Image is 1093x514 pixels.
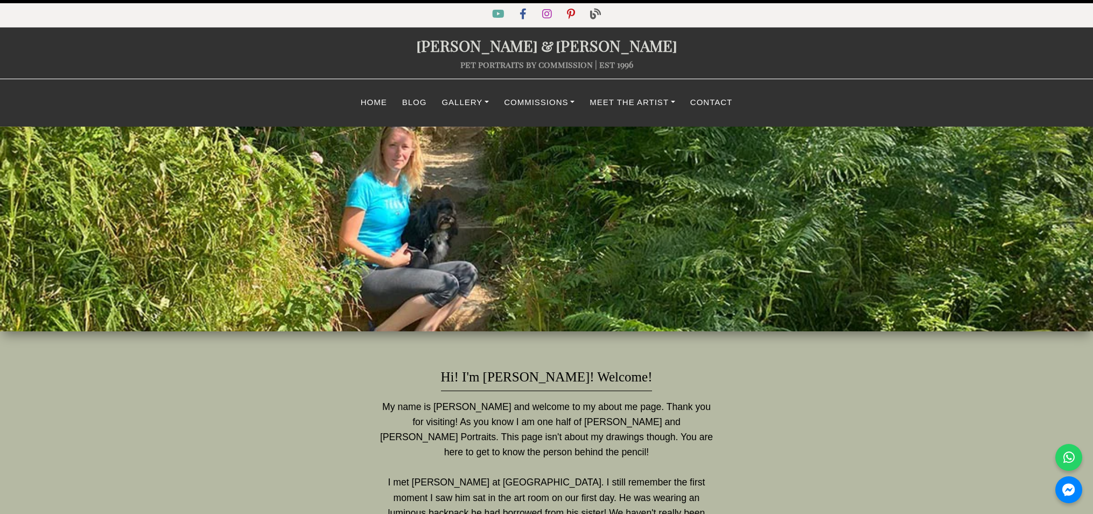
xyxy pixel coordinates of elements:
a: Gallery [434,92,496,113]
a: YouTube [486,10,513,19]
a: Instagram [536,10,560,19]
a: [PERSON_NAME]&[PERSON_NAME] [416,35,677,55]
a: pet portraits by commission | est 1996 [460,59,633,70]
a: Commissions [496,92,582,113]
a: Facebook [513,10,535,19]
a: Meet The Artist [582,92,683,113]
a: Home [353,92,395,113]
span: & [538,35,556,55]
h1: Hi! I'm [PERSON_NAME]! Welcome! [441,353,653,391]
a: WhatsApp [1055,444,1082,471]
a: Pinterest [560,10,584,19]
a: Contact [683,92,740,113]
a: Blog [584,10,607,19]
a: Blog [395,92,435,113]
a: Messenger [1055,476,1082,503]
